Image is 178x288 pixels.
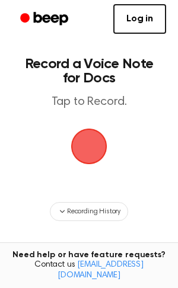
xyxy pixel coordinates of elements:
[50,202,128,221] button: Recording History
[21,57,157,85] h1: Record a Voice Note for Docs
[71,129,107,164] img: Beep Logo
[12,8,79,31] a: Beep
[7,260,171,281] span: Contact us
[113,4,166,34] a: Log in
[67,206,120,217] span: Recording History
[21,95,157,110] p: Tap to Record.
[58,261,144,280] a: [EMAIL_ADDRESS][DOMAIN_NAME]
